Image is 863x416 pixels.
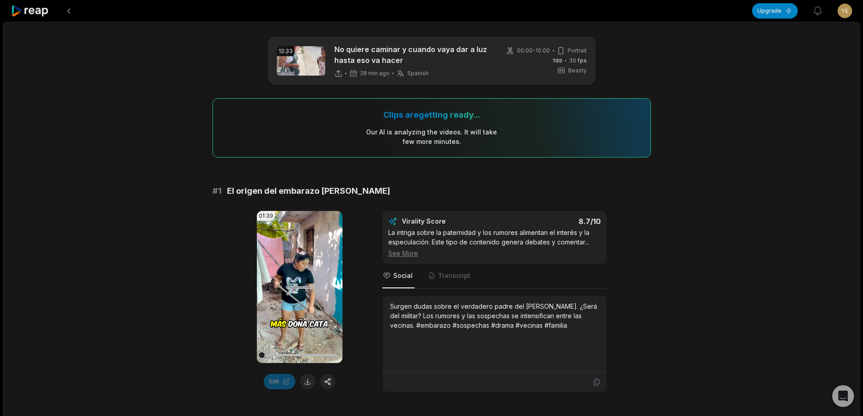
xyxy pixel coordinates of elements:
[569,57,587,65] span: 30
[393,271,413,280] span: Social
[212,185,222,197] span: # 1
[752,3,798,19] button: Upgrade
[388,249,601,258] div: See More
[382,264,607,288] nav: Tabs
[264,374,295,389] button: Edit
[334,44,491,66] p: No quiere caminar y cuando vaya dar a luz hasta eso va hacer
[438,271,470,280] span: Transcript
[578,57,587,64] span: fps
[277,46,294,56] div: 12:33
[568,67,587,75] span: Beasty
[832,385,854,407] div: Open Intercom Messenger
[390,301,599,330] div: Surgen dudas sobre el verdadero padre del [PERSON_NAME]. ¿Será del militar? Los rumores y las sos...
[227,185,390,197] span: El origen del embarazo [PERSON_NAME]
[360,70,390,77] span: 28 min ago
[257,211,342,363] video: Your browser does not support mp4 format.
[383,110,480,120] div: Clips are getting ready...
[407,70,429,77] span: Spanish
[388,228,601,258] div: La intriga sobre la paternidad y los rumores alimentan el interés y la especulación. Este tipo de...
[366,127,497,146] div: Our AI is analyzing the video s . It will take few more minutes.
[402,217,499,226] div: Virality Score
[503,217,601,226] div: 8.7 /10
[568,47,587,55] span: Portrait
[517,47,550,55] span: 00:00 - 10:00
